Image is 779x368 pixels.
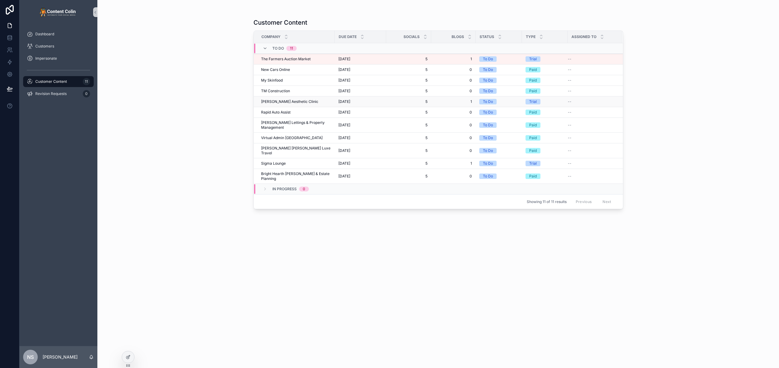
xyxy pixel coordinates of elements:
a: Revision Requests0 [23,88,94,99]
a: -- [568,78,615,83]
a: 5 [390,67,428,72]
a: 5 [390,123,428,128]
a: Sigma Lounge [261,161,331,166]
a: 5 [390,57,428,61]
a: 0 [435,110,472,115]
span: 0 [435,148,472,153]
span: -- [568,89,571,93]
span: -- [568,148,571,153]
div: Paid [529,135,537,141]
span: -- [568,110,571,115]
a: Bright Hearth [PERSON_NAME] & Estate Planning [261,171,331,181]
a: -- [568,89,615,93]
span: Dashboard [35,32,54,37]
span: -- [568,161,571,166]
a: 5 [390,78,428,83]
a: Paid [526,173,564,179]
a: To Do [479,148,518,153]
a: 5 [390,135,428,140]
a: 5 [390,110,428,115]
a: 5 [390,89,428,93]
span: -- [568,67,571,72]
a: Dashboard [23,29,94,40]
a: To Do [479,161,518,166]
a: 5 [390,174,428,179]
div: To Do [483,88,493,94]
a: Trial [526,56,564,62]
a: 0 [435,67,472,72]
a: -- [568,161,615,166]
span: Showing 11 of 11 results [527,199,567,204]
a: Trial [526,99,564,104]
span: New Cars Online [261,67,290,72]
a: Customers [23,41,94,52]
h1: Customer Content [253,18,307,27]
a: -- [568,99,615,104]
span: Revision Requests [35,91,67,96]
a: [DATE] [338,57,383,61]
div: Paid [529,88,537,94]
span: [DATE] [338,161,350,166]
a: 0 [435,123,472,128]
span: Impersonate [35,56,57,61]
a: 1 [435,99,472,104]
div: 0 [83,90,90,97]
a: 1 [435,161,472,166]
span: [DATE] [338,174,350,179]
div: To Do [483,67,493,72]
a: [DATE] [338,67,383,72]
span: The Farmers Auction Market [261,57,311,61]
div: Paid [529,173,537,179]
a: Virtual Admin [GEOGRAPHIC_DATA] [261,135,331,140]
div: To Do [483,99,493,104]
div: To Do [483,173,493,179]
a: Paid [526,122,564,128]
span: 0 [435,174,472,179]
span: -- [568,135,571,140]
span: Virtual Admin [GEOGRAPHIC_DATA] [261,135,323,140]
span: To Do [272,46,284,51]
span: -- [568,174,571,179]
span: 1 [435,57,472,61]
a: -- [568,110,615,115]
div: To Do [483,122,493,128]
span: -- [568,123,571,128]
a: To Do [479,67,518,72]
a: To Do [479,56,518,62]
a: 5 [390,148,428,153]
a: [DATE] [338,174,383,179]
a: To Do [479,122,518,128]
a: [PERSON_NAME] Lettings & Property Management [261,120,331,130]
div: Paid [529,122,537,128]
span: Customers [35,44,54,49]
a: New Cars Online [261,67,331,72]
span: -- [568,78,571,83]
span: [DATE] [338,67,350,72]
a: [PERSON_NAME] [PERSON_NAME] Luxe Travel [261,146,331,156]
a: -- [568,135,615,140]
a: Customer Content11 [23,76,94,87]
a: [DATE] [338,110,383,115]
a: Impersonate [23,53,94,64]
span: 0 [435,78,472,83]
span: 5 [390,99,428,104]
a: [PERSON_NAME] Aesthetic Clinic [261,99,331,104]
a: -- [568,148,615,153]
div: Paid [529,148,537,153]
a: The Farmers Auction Market [261,57,331,61]
div: To Do [483,110,493,115]
a: To Do [479,173,518,179]
span: My Skinfood [261,78,283,83]
a: Paid [526,135,564,141]
p: [PERSON_NAME] [43,354,78,360]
